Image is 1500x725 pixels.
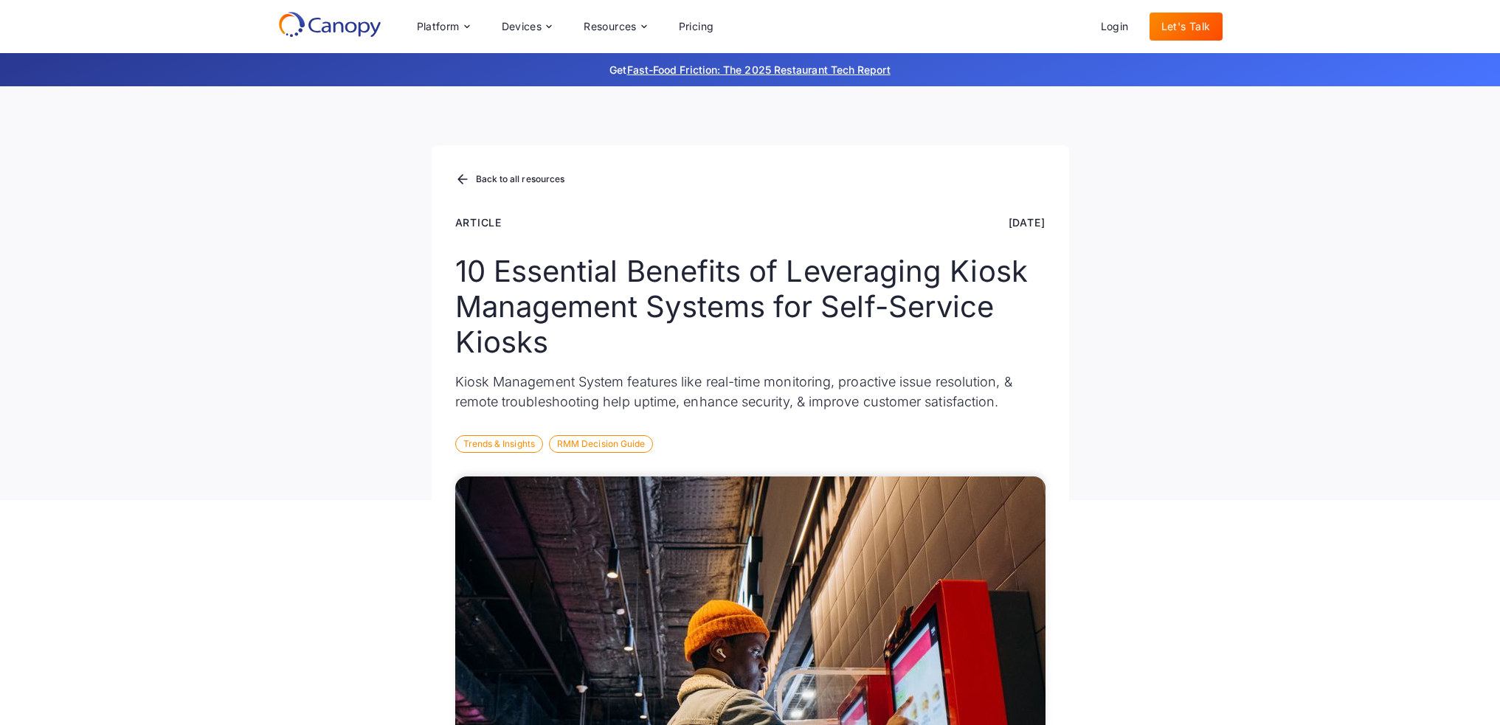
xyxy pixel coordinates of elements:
div: Platform [405,12,481,41]
div: RMM Decision Guide [549,435,653,453]
a: Pricing [667,13,726,41]
div: Devices [490,12,564,41]
p: Kiosk Management System features like real-time monitoring, proactive issue resolution, & remote ... [455,372,1045,412]
div: Devices [502,21,542,32]
div: Trends & Insights [455,435,543,453]
a: Login [1089,13,1141,41]
div: Resources [572,12,657,41]
div: Resources [584,21,637,32]
div: Platform [417,21,460,32]
a: Back to all resources [455,170,565,190]
a: Fast-Food Friction: The 2025 Restaurant Tech Report [627,63,891,76]
p: Get [389,62,1112,77]
a: Let's Talk [1150,13,1223,41]
h1: 10 Essential Benefits of Leveraging Kiosk Management Systems for Self-Service Kiosks [455,254,1045,360]
div: [DATE] [1009,215,1045,230]
div: Article [455,215,502,230]
div: Back to all resources [476,175,565,184]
